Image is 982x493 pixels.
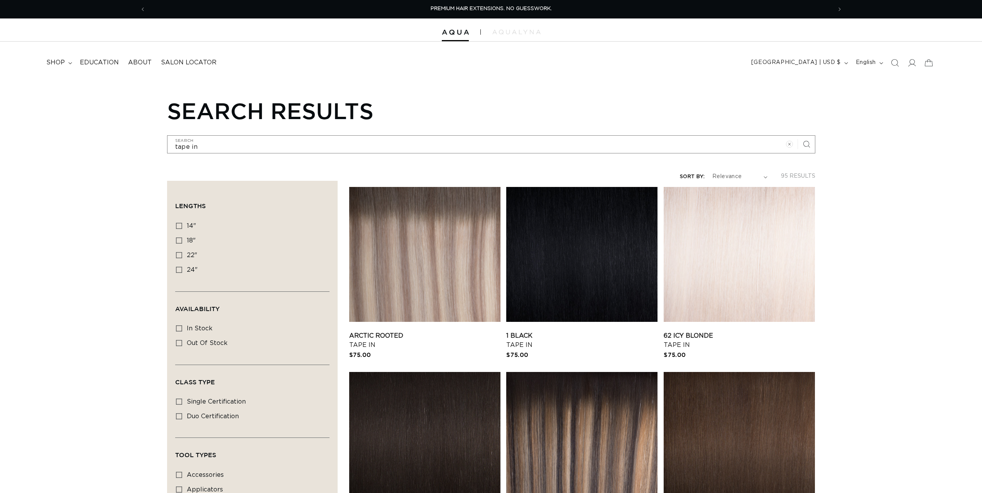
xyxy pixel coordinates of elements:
[80,59,119,67] span: Education
[747,56,851,70] button: [GEOGRAPHIC_DATA] | USD $
[42,54,75,71] summary: shop
[134,2,151,17] button: Previous announcement
[492,30,541,34] img: aqualyna.com
[46,59,65,67] span: shop
[187,252,197,258] span: 22"
[349,331,500,350] a: Arctic Rooted Tape In
[187,267,198,273] span: 24"
[506,331,657,350] a: 1 Black Tape In
[187,325,213,331] span: In stock
[128,59,152,67] span: About
[161,59,216,67] span: Salon Locator
[175,292,330,320] summary: Availability (0 selected)
[187,472,224,478] span: accessories
[75,54,123,71] a: Education
[175,451,216,458] span: Tool Types
[751,59,841,67] span: [GEOGRAPHIC_DATA] | USD $
[431,6,552,11] span: PREMIUM HAIR EXTENSIONS. NO GUESSWORK.
[886,54,903,71] summary: Search
[187,399,246,405] span: single certification
[187,223,196,229] span: 14"
[123,54,156,71] a: About
[831,2,848,17] button: Next announcement
[781,173,815,179] span: 95 results
[187,486,223,493] span: applicators
[175,202,206,209] span: Lengths
[798,136,815,153] button: Search
[851,56,886,70] button: English
[680,174,705,179] label: Sort by:
[167,136,815,153] input: Search
[175,438,330,466] summary: Tool Types (0 selected)
[856,59,876,67] span: English
[167,98,815,124] h1: Search results
[175,189,330,217] summary: Lengths (0 selected)
[175,365,330,393] summary: Class Type (0 selected)
[781,136,798,153] button: Clear search term
[187,413,239,419] span: duo certification
[187,340,228,346] span: Out of stock
[187,237,196,244] span: 18"
[664,331,815,350] a: 62 Icy Blonde Tape In
[175,379,215,385] span: Class Type
[175,305,220,312] span: Availability
[442,30,469,35] img: Aqua Hair Extensions
[156,54,221,71] a: Salon Locator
